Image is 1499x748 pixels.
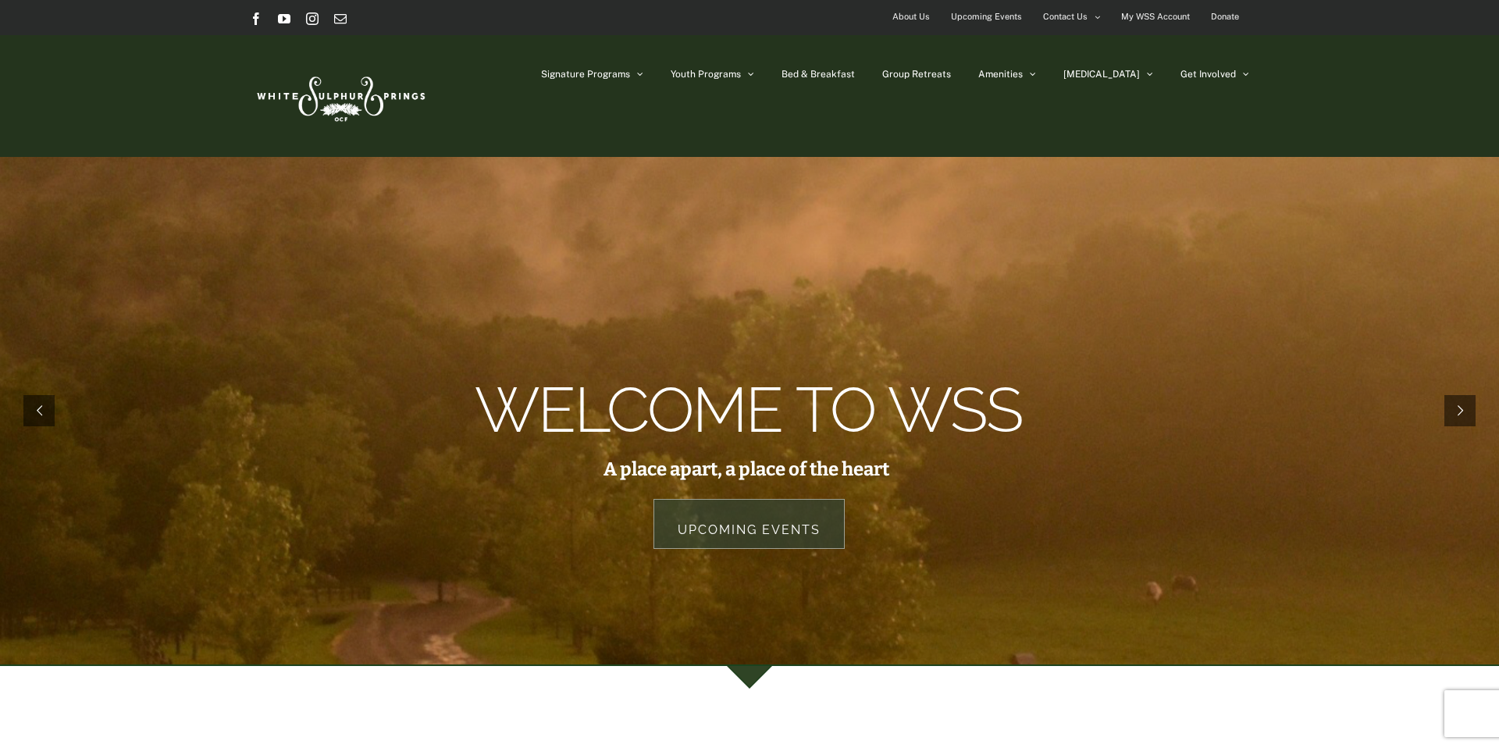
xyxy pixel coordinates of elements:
[882,35,951,113] a: Group Retreats
[882,69,951,79] span: Group Retreats
[541,69,630,79] span: Signature Programs
[604,461,889,478] rs-layer: A place apart, a place of the heart
[1043,5,1088,28] span: Contact Us
[671,69,741,79] span: Youth Programs
[782,35,855,113] a: Bed & Breakfast
[978,35,1036,113] a: Amenities
[306,12,319,25] a: Instagram
[1063,69,1140,79] span: [MEDICAL_DATA]
[475,393,1022,428] rs-layer: Welcome to WSS
[1180,69,1236,79] span: Get Involved
[892,5,930,28] span: About Us
[1180,35,1249,113] a: Get Involved
[951,5,1022,28] span: Upcoming Events
[250,59,429,133] img: White Sulphur Springs Logo
[671,35,754,113] a: Youth Programs
[653,499,845,549] a: Upcoming Events
[541,35,643,113] a: Signature Programs
[278,12,290,25] a: YouTube
[978,69,1023,79] span: Amenities
[782,69,855,79] span: Bed & Breakfast
[250,12,262,25] a: Facebook
[541,35,1249,113] nav: Main Menu
[1121,5,1190,28] span: My WSS Account
[334,12,347,25] a: Email
[1211,5,1239,28] span: Donate
[1063,35,1153,113] a: [MEDICAL_DATA]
